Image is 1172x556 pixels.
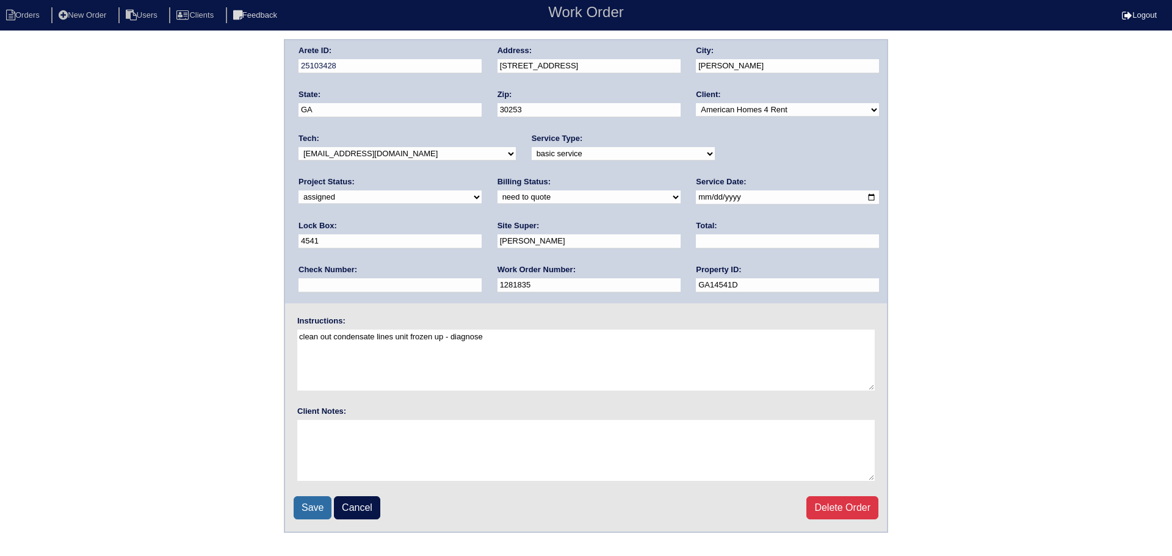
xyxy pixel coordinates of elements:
a: Users [118,10,167,20]
textarea: clean out condensate lines unit frozen up - diagnose [297,330,875,391]
label: Service Date: [696,176,746,187]
label: Lock Box: [298,220,337,231]
label: Instructions: [297,316,345,327]
label: Site Super: [497,220,540,231]
a: Cancel [334,496,380,519]
label: Service Type: [532,133,583,144]
label: Zip: [497,89,512,100]
label: Billing Status: [497,176,551,187]
a: New Order [51,10,116,20]
li: Users [118,7,167,24]
input: Enter a location [497,59,681,73]
li: Clients [169,7,223,24]
label: State: [298,89,320,100]
label: City: [696,45,714,56]
li: Feedback [226,7,287,24]
label: Work Order Number: [497,264,576,275]
label: Arete ID: [298,45,331,56]
a: Delete Order [806,496,878,519]
label: Check Number: [298,264,357,275]
a: Clients [169,10,223,20]
label: Client: [696,89,720,100]
label: Client Notes: [297,406,346,417]
label: Total: [696,220,717,231]
label: Address: [497,45,532,56]
label: Project Status: [298,176,355,187]
li: New Order [51,7,116,24]
a: Logout [1122,10,1157,20]
label: Property ID: [696,264,741,275]
label: Tech: [298,133,319,144]
input: Save [294,496,331,519]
